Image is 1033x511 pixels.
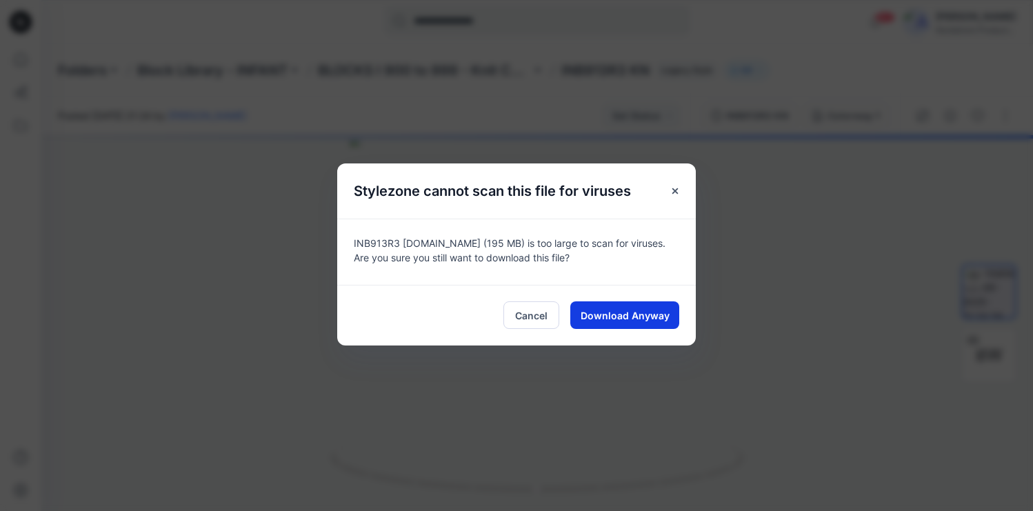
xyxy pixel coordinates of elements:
[337,219,696,285] div: INB913R3 [DOMAIN_NAME] (195 MB) is too large to scan for viruses. Are you sure you still want to ...
[503,301,559,329] button: Cancel
[581,308,670,323] span: Download Anyway
[570,301,679,329] button: Download Anyway
[337,163,648,219] h5: Stylezone cannot scan this file for viruses
[515,308,548,323] span: Cancel
[663,179,688,203] button: Close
